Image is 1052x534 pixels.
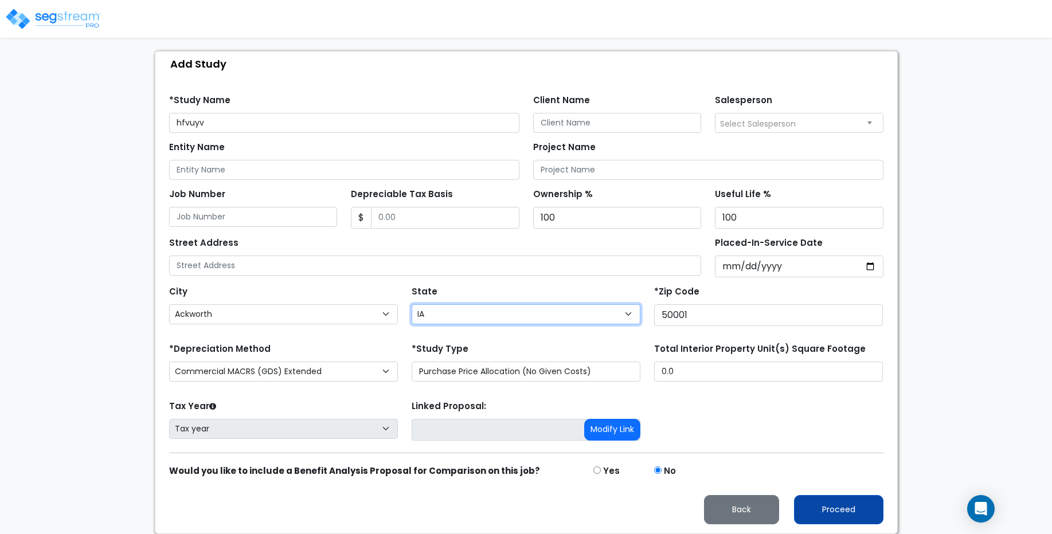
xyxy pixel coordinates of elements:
label: Tax Year [169,400,216,413]
input: Ownership % [533,207,702,229]
label: Street Address [169,237,238,250]
img: logo_pro_r.png [5,7,102,30]
input: Client Name [533,113,702,133]
input: Job Number [169,207,338,227]
strong: Would you like to include a Benefit Analysis Proposal for Comparison on this job? [169,465,540,477]
label: Total Interior Property Unit(s) Square Footage [654,343,866,356]
label: *Study Type [412,343,468,356]
button: Back [704,495,779,524]
div: Add Study [161,52,897,76]
label: Project Name [533,141,596,154]
input: Useful Life % [715,207,883,229]
label: Depreciable Tax Basis [351,188,453,201]
label: *Study Name [169,94,230,107]
label: Linked Proposal: [412,400,486,413]
label: Entity Name [169,141,225,154]
div: Open Intercom Messenger [967,495,995,523]
label: Useful Life % [715,188,771,201]
label: Placed-In-Service Date [715,237,823,250]
button: Proceed [794,495,883,524]
span: $ [351,207,371,229]
input: Study Name [169,113,519,133]
button: Modify Link [584,419,640,441]
input: Street Address [169,256,702,276]
input: Zip Code [654,304,883,326]
input: total square foot [654,362,883,382]
label: State [412,285,437,299]
label: City [169,285,187,299]
span: Select Salesperson [720,118,796,129]
label: Salesperson [715,94,772,107]
label: No [664,465,676,478]
label: Yes [603,465,620,478]
input: 0.00 [371,207,519,229]
input: Entity Name [169,160,519,180]
label: Ownership % [533,188,593,201]
label: Job Number [169,188,225,201]
label: Client Name [533,94,590,107]
label: *Zip Code [654,285,699,299]
input: Project Name [533,160,883,180]
a: Back [695,501,788,516]
label: *Depreciation Method [169,343,271,356]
